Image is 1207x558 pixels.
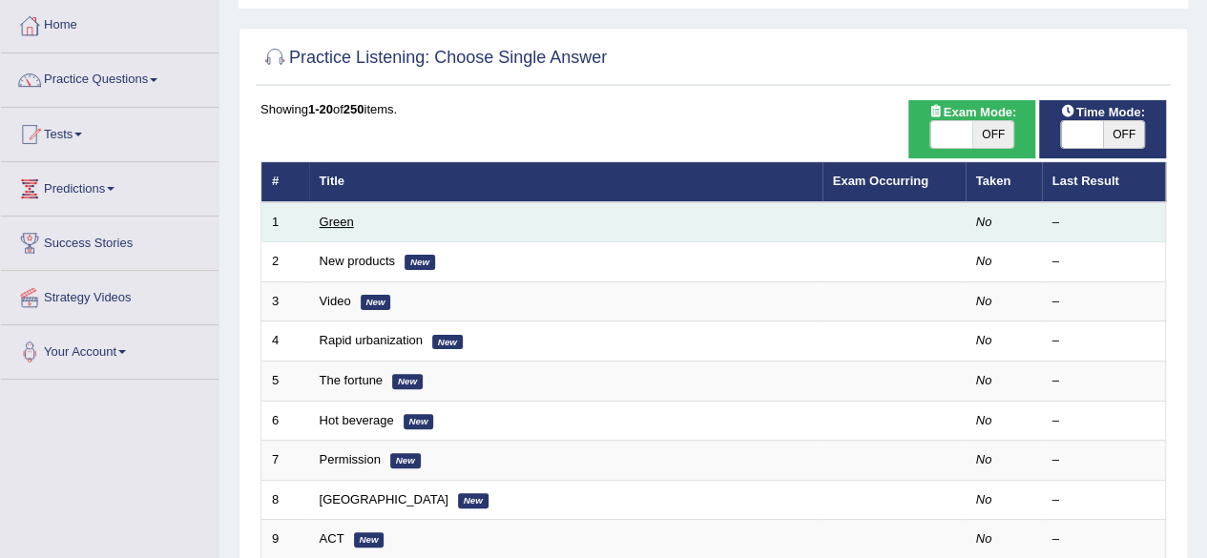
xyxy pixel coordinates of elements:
[432,335,463,350] em: New
[1052,214,1155,232] div: –
[1052,372,1155,390] div: –
[976,413,992,427] em: No
[1103,121,1145,148] span: OFF
[320,333,423,347] a: Rapid urbanization
[1052,253,1155,271] div: –
[1052,451,1155,469] div: –
[1,271,219,319] a: Strategy Videos
[405,255,435,270] em: New
[966,162,1042,202] th: Taken
[343,102,364,116] b: 250
[390,453,421,468] em: New
[1,162,219,210] a: Predictions
[1,108,219,155] a: Tests
[354,532,385,548] em: New
[908,100,1035,158] div: Show exams occurring in exams
[320,452,381,466] a: Permission
[261,162,309,202] th: #
[260,44,607,72] h2: Practice Listening: Choose Single Answer
[309,162,822,202] th: Title
[261,362,309,402] td: 5
[261,480,309,520] td: 8
[392,374,423,389] em: New
[320,254,395,268] a: New products
[1,217,219,264] a: Success Stories
[1052,491,1155,509] div: –
[404,414,434,429] em: New
[308,102,333,116] b: 1-20
[1052,332,1155,350] div: –
[1,53,219,101] a: Practice Questions
[1053,102,1153,122] span: Time Mode:
[261,321,309,362] td: 4
[261,242,309,282] td: 2
[261,401,309,441] td: 6
[320,373,384,387] a: The fortune
[458,493,489,508] em: New
[320,413,394,427] a: Hot beverage
[1052,530,1155,548] div: –
[976,254,992,268] em: No
[976,333,992,347] em: No
[261,441,309,481] td: 7
[972,121,1014,148] span: OFF
[976,294,992,308] em: No
[976,531,992,546] em: No
[976,373,992,387] em: No
[361,295,391,310] em: New
[921,102,1024,122] span: Exam Mode:
[320,531,344,546] a: ACT
[320,492,448,506] a: [GEOGRAPHIC_DATA]
[261,281,309,321] td: 3
[1,325,219,373] a: Your Account
[1052,293,1155,311] div: –
[260,100,1166,118] div: Showing of items.
[976,492,992,506] em: No
[261,202,309,242] td: 1
[1052,412,1155,430] div: –
[833,174,928,188] a: Exam Occurring
[976,452,992,466] em: No
[976,215,992,229] em: No
[320,294,351,308] a: Video
[1042,162,1166,202] th: Last Result
[320,215,354,229] a: Green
